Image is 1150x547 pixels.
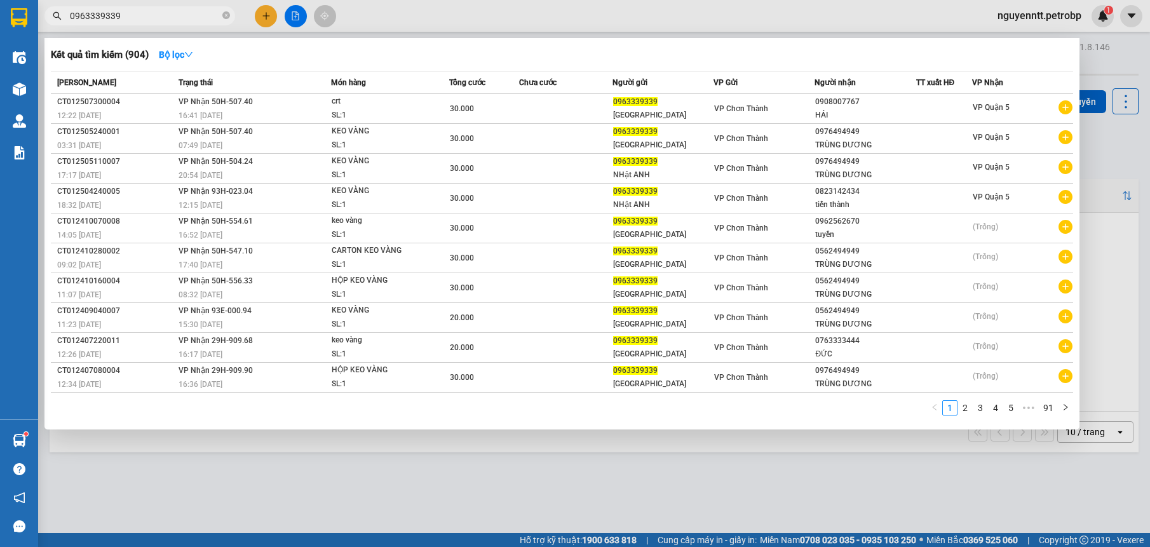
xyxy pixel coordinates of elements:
[179,157,253,166] span: VP Nhận 50H-504.24
[613,109,713,122] div: [GEOGRAPHIC_DATA]
[1039,401,1057,415] a: 91
[613,258,713,271] div: [GEOGRAPHIC_DATA]
[179,320,222,329] span: 15:30 [DATE]
[815,334,915,348] div: 0763333444
[815,95,915,109] div: 0908007767
[815,364,915,377] div: 0976494949
[450,194,474,203] span: 30.000
[943,401,957,415] a: 1
[613,276,658,285] span: 0963339339
[332,228,427,242] div: SL: 1
[815,318,915,331] div: TRÙNG DƯƠNG
[613,306,658,315] span: 0963339339
[1062,403,1069,411] span: right
[179,260,222,269] span: 17:40 [DATE]
[57,111,101,120] span: 12:22 [DATE]
[613,288,713,301] div: [GEOGRAPHIC_DATA]
[957,400,973,415] li: 2
[613,348,713,361] div: [GEOGRAPHIC_DATA]
[973,133,1010,142] span: VP Quận 5
[179,187,253,196] span: VP Nhận 93H-023.04
[815,304,915,318] div: 0562494949
[450,134,474,143] span: 30.000
[57,95,175,109] div: CT012507300004
[613,246,658,255] span: 0963339339
[450,224,474,233] span: 30.000
[972,78,1003,87] span: VP Nhận
[57,215,175,228] div: CT012410070008
[179,276,253,285] span: VP Nhận 50H-556.33
[57,78,116,87] span: [PERSON_NAME]
[57,334,175,348] div: CT012407220011
[332,184,427,198] div: KEO VÀNG
[53,11,62,20] span: search
[332,154,427,168] div: KEO VÀNG
[13,51,26,64] img: warehouse-icon
[927,400,942,415] button: left
[815,138,915,152] div: TRÙNG DƯƠNG
[958,401,972,415] a: 2
[57,125,175,138] div: CT012505240001
[450,313,474,322] span: 20.000
[613,228,713,241] div: [GEOGRAPHIC_DATA]
[613,127,658,136] span: 0963339339
[57,171,101,180] span: 17:17 [DATE]
[714,164,768,173] span: VP Chơn Thành
[332,258,427,272] div: SL: 1
[519,78,557,87] span: Chưa cước
[332,348,427,361] div: SL: 1
[815,377,915,391] div: TRÙNG DƯƠNG
[332,168,427,182] div: SL: 1
[1059,369,1072,383] span: plus-circle
[973,282,998,291] span: (Trống)
[450,164,474,173] span: 30.000
[613,366,658,375] span: 0963339339
[613,217,658,226] span: 0963339339
[57,245,175,258] div: CT012410280002
[973,222,998,231] span: (Trống)
[179,97,253,106] span: VP Nhận 50H-507.40
[57,141,101,150] span: 03:31 [DATE]
[13,146,26,159] img: solution-icon
[57,364,175,377] div: CT012407080004
[57,260,101,269] span: 09:02 [DATE]
[57,185,175,198] div: CT012504240005
[179,141,222,150] span: 07:49 [DATE]
[450,343,474,352] span: 20.000
[449,78,485,87] span: Tổng cước
[57,304,175,318] div: CT012409040007
[332,125,427,138] div: KEO VÀNG
[57,350,101,359] span: 12:26 [DATE]
[332,377,427,391] div: SL: 1
[332,304,427,318] div: KEO VÀNG
[13,434,26,447] img: warehouse-icon
[815,125,915,138] div: 0976494949
[931,403,938,411] span: left
[973,163,1010,172] span: VP Quận 5
[1059,280,1072,294] span: plus-circle
[57,274,175,288] div: CT012410160004
[714,253,768,262] span: VP Chơn Thành
[815,168,915,182] div: TRÙNG DƯƠNG
[1059,339,1072,353] span: plus-circle
[222,10,230,22] span: close-circle
[973,252,998,261] span: (Trống)
[332,214,427,228] div: keo vàng
[1058,400,1073,415] li: Next Page
[973,103,1010,112] span: VP Quận 5
[332,198,427,212] div: SL: 1
[815,348,915,361] div: ĐỨC
[613,198,713,212] div: NHật ANH
[973,192,1010,201] span: VP Quận 5
[13,114,26,128] img: warehouse-icon
[57,231,101,240] span: 14:05 [DATE]
[332,288,427,302] div: SL: 1
[714,104,768,113] span: VP Chơn Thành
[450,373,474,382] span: 30.000
[1058,400,1073,415] button: right
[11,8,27,27] img: logo-vxr
[973,312,998,321] span: (Trống)
[1004,401,1018,415] a: 5
[1059,160,1072,174] span: plus-circle
[179,231,222,240] span: 16:52 [DATE]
